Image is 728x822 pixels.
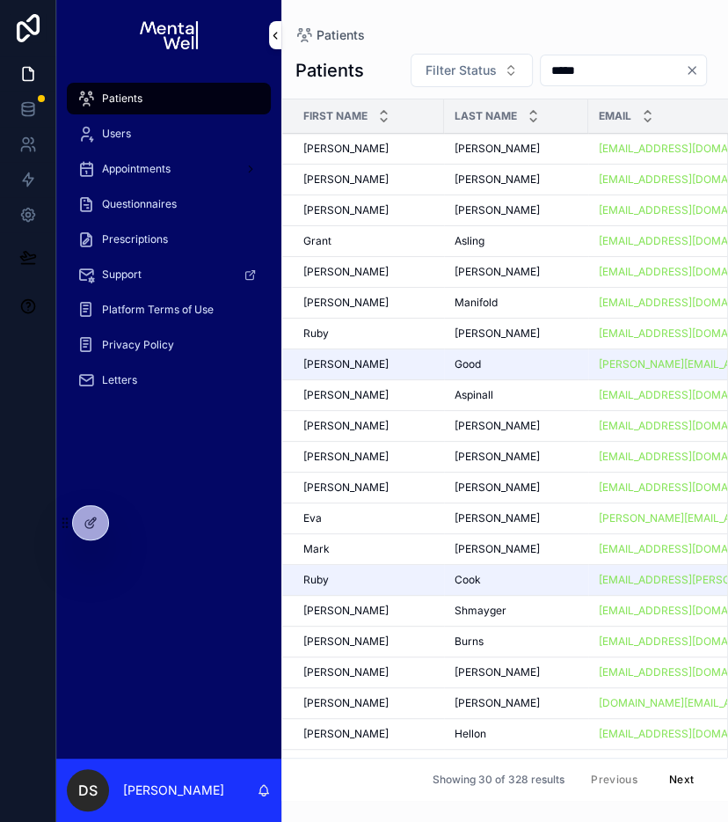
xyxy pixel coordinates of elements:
a: [PERSON_NAME] [455,450,578,464]
a: [PERSON_NAME] [455,265,578,279]
a: Asling [455,234,578,248]
span: [PERSON_NAME] [455,203,540,217]
a: [PERSON_NAME] [455,203,578,217]
a: [PERSON_NAME] [303,450,433,464]
span: Patients [317,26,365,44]
span: [PERSON_NAME] [455,265,540,279]
span: [PERSON_NAME] [455,481,540,495]
a: [PERSON_NAME] [303,481,433,495]
a: [PERSON_NAME] [455,142,578,156]
a: Cook [455,573,578,587]
span: Questionnaires [102,197,177,211]
a: [PERSON_NAME] [303,727,433,741]
span: Platform Terms of Use [102,303,214,317]
span: [PERSON_NAME] [303,727,389,741]
a: Ruby [303,573,433,587]
span: Hellon [455,727,486,741]
span: [PERSON_NAME] [303,296,389,310]
a: [PERSON_NAME] [303,357,433,371]
a: [PERSON_NAME] [303,265,433,279]
span: [PERSON_NAME] [303,388,389,402]
span: [PERSON_NAME] [303,450,389,464]
span: [PERSON_NAME] [455,665,540,679]
span: DS [78,780,98,801]
span: [PERSON_NAME] [303,419,389,433]
span: Burns [455,635,484,649]
span: Ruby [303,573,329,587]
span: [PERSON_NAME] [455,419,540,433]
span: [PERSON_NAME] [455,142,540,156]
span: [PERSON_NAME] [455,327,540,341]
a: [PERSON_NAME] [455,696,578,710]
a: Platform Terms of Use [67,294,271,326]
a: Mark [303,542,433,556]
span: Grant [303,234,331,248]
span: Prescriptions [102,232,168,246]
span: [PERSON_NAME] [455,696,540,710]
span: Good [455,357,481,371]
h1: Patients [295,58,364,83]
img: App logo [140,21,197,49]
span: Appointments [102,162,171,176]
a: Letters [67,364,271,396]
a: Manifold [455,296,578,310]
a: [PERSON_NAME] [455,481,578,495]
a: [PERSON_NAME] [303,388,433,402]
span: Shmayger [455,604,506,618]
a: [PERSON_NAME] [455,665,578,679]
span: Showing 30 of 328 results [433,773,564,787]
span: Support [102,268,142,282]
a: Appointments [67,153,271,185]
button: Clear [685,63,706,77]
span: Ruby [303,327,329,341]
a: Privacy Policy [67,329,271,361]
button: Select Button [411,54,533,87]
span: Eva [303,511,322,525]
span: [PERSON_NAME] [303,481,389,495]
button: Next [657,766,706,793]
span: [PERSON_NAME] [303,665,389,679]
a: [PERSON_NAME] [303,665,433,679]
span: [PERSON_NAME] [303,172,389,187]
p: [PERSON_NAME] [123,782,224,799]
a: Patients [295,26,365,44]
a: Support [67,259,271,290]
a: Questionnaires [67,188,271,220]
span: Letters [102,373,137,387]
a: Aspinall [455,388,578,402]
a: Eva [303,511,433,525]
a: Users [67,118,271,150]
span: [PERSON_NAME] [303,357,389,371]
a: [PERSON_NAME] [303,635,433,649]
a: [PERSON_NAME] [455,172,578,187]
a: Prescriptions [67,224,271,255]
a: [PERSON_NAME] [303,696,433,710]
a: [PERSON_NAME] [303,172,433,187]
span: Users [102,127,131,141]
span: Filter Status [426,62,497,79]
span: Last Name [455,109,517,123]
a: Grant [303,234,433,248]
a: [PERSON_NAME] [303,296,433,310]
span: [PERSON_NAME] [303,696,389,710]
a: Burns [455,635,578,649]
span: Aspinall [455,388,493,402]
a: [PERSON_NAME] [303,604,433,618]
span: [PERSON_NAME] [455,450,540,464]
span: [PERSON_NAME] [455,542,540,556]
span: [PERSON_NAME] [303,635,389,649]
span: [PERSON_NAME] [303,142,389,156]
span: Cook [455,573,481,587]
a: [PERSON_NAME] [303,419,433,433]
a: Patients [67,83,271,114]
div: scrollable content [56,70,281,419]
a: Hellon [455,727,578,741]
a: Good [455,357,578,371]
a: [PERSON_NAME] [455,511,578,525]
a: [PERSON_NAME] [455,327,578,341]
span: Privacy Policy [102,338,174,352]
span: Manifold [455,296,498,310]
span: Patients [102,92,142,106]
span: Email [599,109,631,123]
span: First Name [303,109,368,123]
